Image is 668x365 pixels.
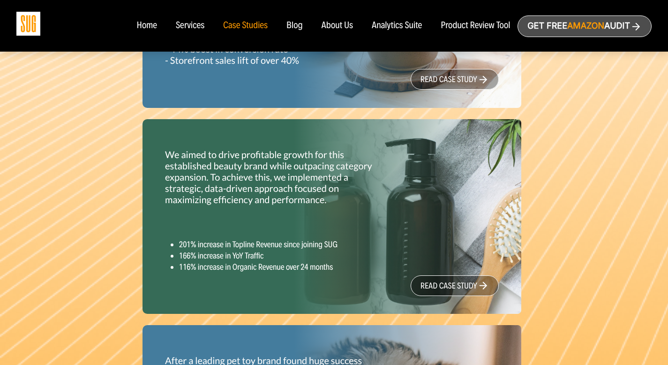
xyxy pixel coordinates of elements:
[136,21,157,31] a: Home
[179,239,499,250] li: 201% increase in Topline Revenue since joining SUG
[322,21,353,31] a: About Us
[518,15,652,37] a: Get freeAmazonAudit
[179,261,499,273] li: 116% increase in Organic Revenue over 24 months
[165,149,383,205] p: We aimed to drive profitable growth for this established beauty brand while outpacing category ex...
[223,21,268,31] a: Case Studies
[411,69,499,90] a: read case study
[16,12,40,36] img: Sug
[411,275,499,296] a: read case study
[441,21,510,31] a: Product Review Tool
[286,21,303,31] a: Blog
[179,250,499,261] li: 166% increase in YoY Traffic
[176,21,204,31] a: Services
[372,21,422,31] a: Analytics Suite
[567,21,604,31] span: Amazon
